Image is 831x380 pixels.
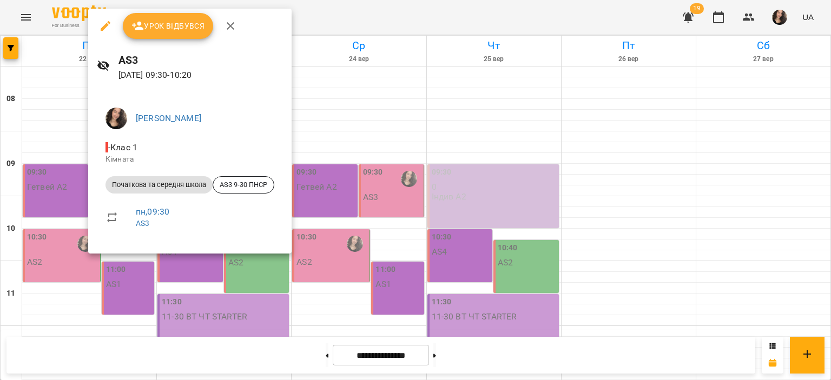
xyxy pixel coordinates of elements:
a: пн , 09:30 [136,206,169,217]
a: AS3 [136,219,149,228]
div: AS3 9-30 ПНСР [213,176,274,194]
img: af1f68b2e62f557a8ede8df23d2b6d50.jpg [105,108,127,129]
button: Урок відбувся [123,13,214,39]
span: AS3 9-30 ПНСР [213,180,274,190]
h6: AS3 [118,52,283,69]
span: Початкова та середня школа [105,180,213,190]
span: Урок відбувся [131,19,205,32]
a: [PERSON_NAME] [136,113,201,123]
p: Кімната [105,154,274,165]
span: - Клас 1 [105,142,140,152]
p: [DATE] 09:30 - 10:20 [118,69,283,82]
